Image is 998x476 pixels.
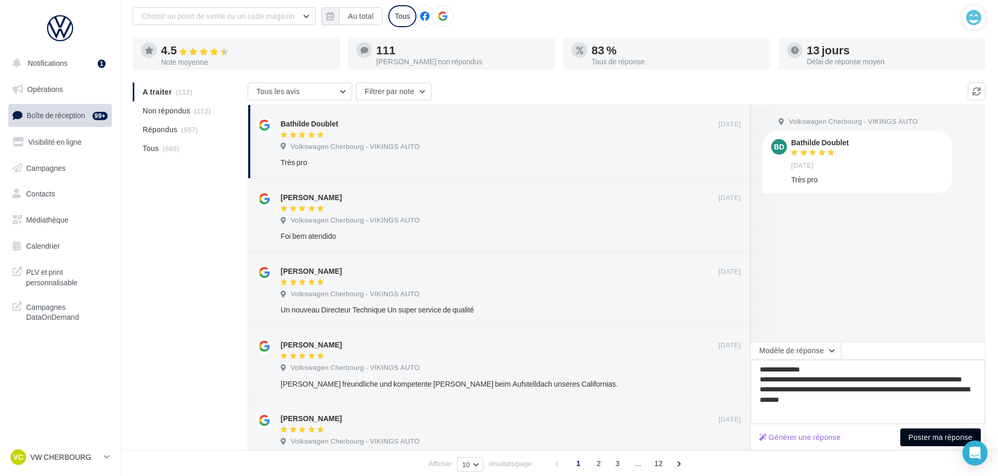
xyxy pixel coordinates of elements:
[27,111,85,120] span: Boîte de réception
[26,300,108,322] span: Campagnes DataOnDemand
[429,459,452,469] span: Afficher
[26,265,108,287] span: PLV et print personnalisable
[281,119,338,129] div: Bathilde Doublet
[962,440,988,466] div: Open Intercom Messenger
[281,340,342,350] div: [PERSON_NAME]
[356,83,432,100] button: Filtrer par note
[26,215,68,224] span: Médiathèque
[718,267,741,276] span: [DATE]
[570,455,587,472] span: 1
[6,296,114,327] a: Campagnes DataOnDemand
[388,5,416,27] div: Tous
[791,161,814,170] span: [DATE]
[281,305,673,315] div: Un nouveau Directeur Technique Un super service de qualité
[6,261,114,292] a: PLV et print personnalisable
[27,85,63,94] span: Opérations
[376,44,547,56] div: 111
[6,235,114,257] a: Calendrier
[26,241,60,250] span: Calendrier
[774,142,784,152] span: BD
[181,125,198,134] span: (557)
[6,78,114,100] a: Opérations
[291,363,420,373] span: Volkswagen Cherbourg - VIKINGS AUTO
[281,192,342,203] div: [PERSON_NAME]
[291,142,420,152] span: Volkswagen Cherbourg - VIKINGS AUTO
[143,124,178,135] span: Répondus
[339,7,382,25] button: Au total
[143,106,190,116] span: Non répondus
[6,131,114,153] a: Visibilité en ligne
[291,437,420,446] span: Volkswagen Cherbourg - VIKINGS AUTO
[718,193,741,203] span: [DATE]
[13,452,23,462] span: VC
[98,60,106,68] div: 1
[630,455,646,472] span: ...
[791,175,944,185] div: Très pro
[161,59,331,66] div: Note moyenne
[457,457,483,472] button: 10
[6,52,110,74] button: Notifications 1
[6,209,114,231] a: Médiathèque
[26,163,66,172] span: Campagnes
[6,104,114,126] a: Boîte de réception99+
[257,87,300,96] span: Tous les avis
[28,137,82,146] span: Visibilité en ligne
[30,452,100,462] p: VW CHERBOURG
[750,342,841,359] button: Modèle de réponse
[321,7,382,25] button: Au total
[807,44,977,56] div: 13 jours
[26,189,55,198] span: Contacts
[6,183,114,205] a: Contacts
[755,431,845,444] button: Générer une réponse
[718,415,741,424] span: [DATE]
[142,11,295,20] span: Choisir un point de vente ou un code magasin
[281,266,342,276] div: [PERSON_NAME]
[590,455,607,472] span: 2
[281,157,673,168] div: Très pro
[591,44,762,56] div: 83 %
[194,107,211,115] span: (112)
[462,460,470,469] span: 10
[248,83,352,100] button: Tous les avis
[591,58,762,65] div: Taux de réponse
[28,59,67,67] span: Notifications
[133,7,316,25] button: Choisir un point de vente ou un code magasin
[291,216,420,225] span: Volkswagen Cherbourg - VIKINGS AUTO
[6,157,114,179] a: Campagnes
[161,44,331,56] div: 4.5
[807,58,977,65] div: Délai de réponse moyen
[788,117,918,126] span: Volkswagen Cherbourg - VIKINGS AUTO
[489,459,532,469] span: résultats/page
[8,447,112,467] a: VC VW CHERBOURG
[609,455,626,472] span: 3
[718,341,741,350] span: [DATE]
[281,379,673,389] div: [PERSON_NAME] freundliche und kompetente [PERSON_NAME] beim Aufstelldach unseres Californias.
[718,120,741,129] span: [DATE]
[650,455,667,472] span: 12
[281,413,342,424] div: [PERSON_NAME]
[281,231,673,241] div: Foi bem atendido
[791,139,849,146] div: Bathilde Doublet
[900,428,981,446] button: Poster ma réponse
[92,112,108,120] div: 99+
[291,289,420,299] span: Volkswagen Cherbourg - VIKINGS AUTO
[163,144,179,153] span: (669)
[376,58,547,65] div: [PERSON_NAME] non répondus
[143,143,159,154] span: Tous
